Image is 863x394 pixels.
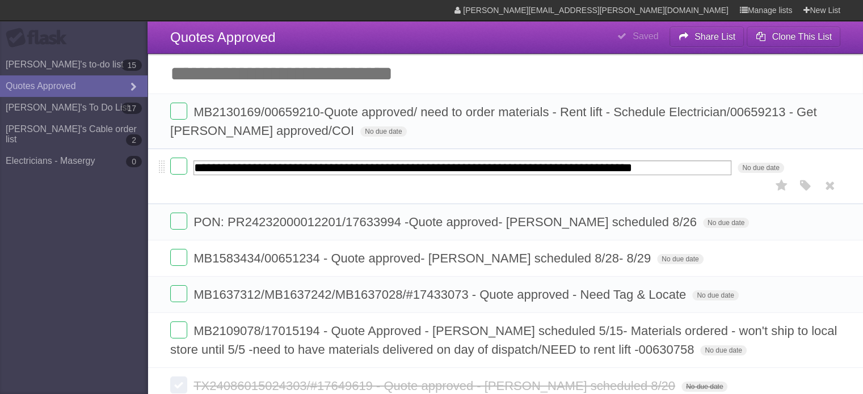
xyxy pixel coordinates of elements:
label: Done [170,321,187,338]
b: 0 [126,156,142,167]
div: Flask [6,28,74,48]
b: 17 [121,103,142,114]
span: No due date [681,382,727,392]
span: No due date [360,126,406,137]
b: 2 [126,134,142,146]
span: MB1637312/MB1637242/MB1637028/#17433073 - Quote approved - Need Tag & Locate [193,287,689,302]
label: Done [170,285,187,302]
span: Quotes Approved [170,29,275,45]
span: MB2130169/00659210-Quote approved/ need to order materials - Rent lift - Schedule Electrician/006... [170,105,816,138]
button: Share List [670,27,744,47]
b: Saved [633,31,658,41]
span: MB1583434/00651234 - Quote approved- [PERSON_NAME] scheduled 8/28- 8/29 [193,251,654,265]
b: Clone This List [772,32,832,41]
span: MB2109078/17015194 - Quote Approved - [PERSON_NAME] scheduled 5/15- Materials ordered - won't shi... [170,324,837,357]
b: Share List [694,32,735,41]
label: Done [170,103,187,120]
span: No due date [738,163,784,173]
label: Done [170,249,187,266]
span: TX24086015024303/#17649619 - Quote approved - [PERSON_NAME] scheduled 8/20 [193,379,678,393]
span: No due date [700,345,746,355]
label: Done [170,213,187,230]
label: Star task [771,176,793,195]
label: Done [170,376,187,393]
span: No due date [657,254,703,264]
span: PON: PR24232000012201/17633994 -Quote approved- [PERSON_NAME] scheduled 8/26 [193,215,700,229]
button: Clone This List [747,27,840,47]
b: 15 [121,60,142,71]
span: No due date [692,290,738,300]
label: Done [170,158,187,175]
span: No due date [703,218,749,228]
